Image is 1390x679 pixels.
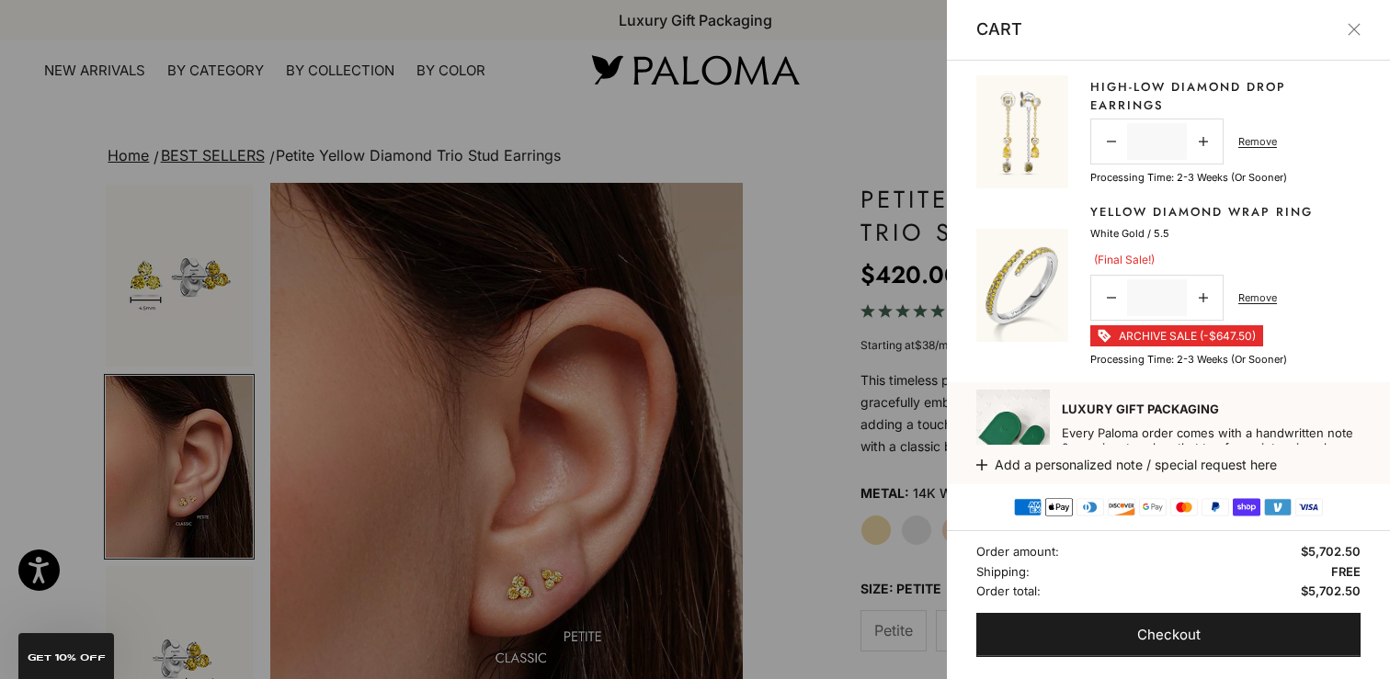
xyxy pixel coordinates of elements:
[976,17,1022,43] p: Cart
[1137,624,1201,647] span: Checkout
[1090,351,1287,368] p: Processing time: 2-3 weeks (or sooner)
[976,613,1361,657] button: Checkout
[1062,402,1361,416] p: Luxury Gift Packaging
[1127,279,1187,316] input: Change quantity
[1238,133,1277,150] a: Remove
[28,653,106,662] span: GET 10% Off
[976,562,1030,582] span: Shipping:
[1090,78,1361,114] a: High-low Diamond Drop Earrings
[1127,123,1187,160] input: Change quantity
[976,229,1068,342] img: #WhiteGold
[1331,562,1361,582] span: FREE
[1238,289,1277,306] a: Remove
[976,542,1059,561] span: Order amount:
[1301,542,1361,561] span: $5,702.50
[976,582,1041,601] span: Order total:
[1062,425,1361,470] p: Every Paloma order comes with a handwritten note & our signature box that tranforms into a jewelr...
[1090,225,1169,242] p: White Gold / 5.5
[976,390,1050,481] img: box_2.jpg
[1090,203,1313,221] a: Yellow Diamond Wrap Ring
[1090,325,1263,347] li: ARCHIVE SALE (-$647.50)
[1090,169,1287,186] p: Processing time: 2-3 weeks (or sooner)
[1301,582,1361,601] span: $5,702.50
[18,633,114,679] div: GET 10% Off
[1094,253,1155,266] span: (Final Sale!)
[976,445,1361,484] button: Add a personalized note / special request here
